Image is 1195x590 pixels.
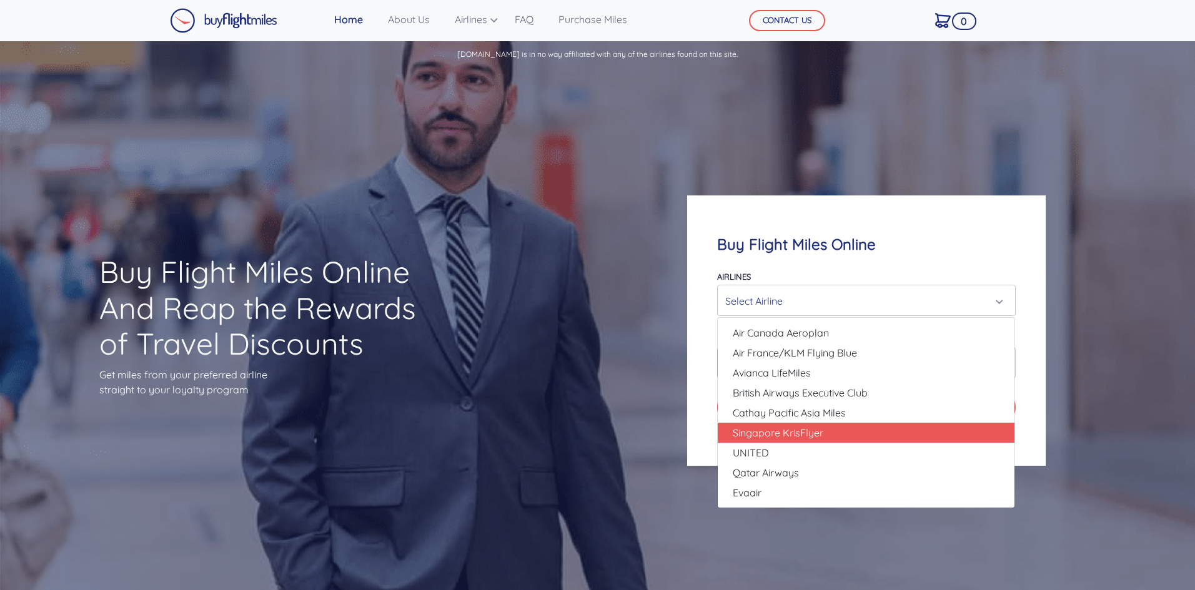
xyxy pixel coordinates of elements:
[733,345,857,360] span: Air France/KLM Flying Blue
[952,12,976,30] span: 0
[733,405,846,420] span: Cathay Pacific Asia Miles
[450,7,495,32] a: Airlines
[717,272,751,282] label: Airlines
[99,254,438,362] h1: Buy Flight Miles Online And Reap the Rewards of Travel Discounts
[935,13,951,28] img: Cart
[553,7,632,32] a: Purchase Miles
[733,385,868,400] span: British Airways Executive Club
[733,465,799,480] span: Qatar Airways
[733,445,769,460] span: UNITED
[749,10,825,31] button: CONTACT US
[170,8,277,33] img: Buy Flight Miles Logo
[733,325,829,340] span: Air Canada Aeroplan
[170,5,277,36] a: Buy Flight Miles Logo
[930,7,956,33] a: 0
[99,367,438,397] p: Get miles from your preferred airline straight to your loyalty program
[717,235,1015,253] h4: Buy Flight Miles Online
[725,289,999,313] div: Select Airline
[733,485,761,500] span: Evaair
[510,7,538,32] a: FAQ
[383,7,435,32] a: About Us
[329,7,368,32] a: Home
[733,365,811,380] span: Avianca LifeMiles
[717,285,1015,316] button: Select Airline
[733,425,823,440] span: Singapore KrisFlyer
